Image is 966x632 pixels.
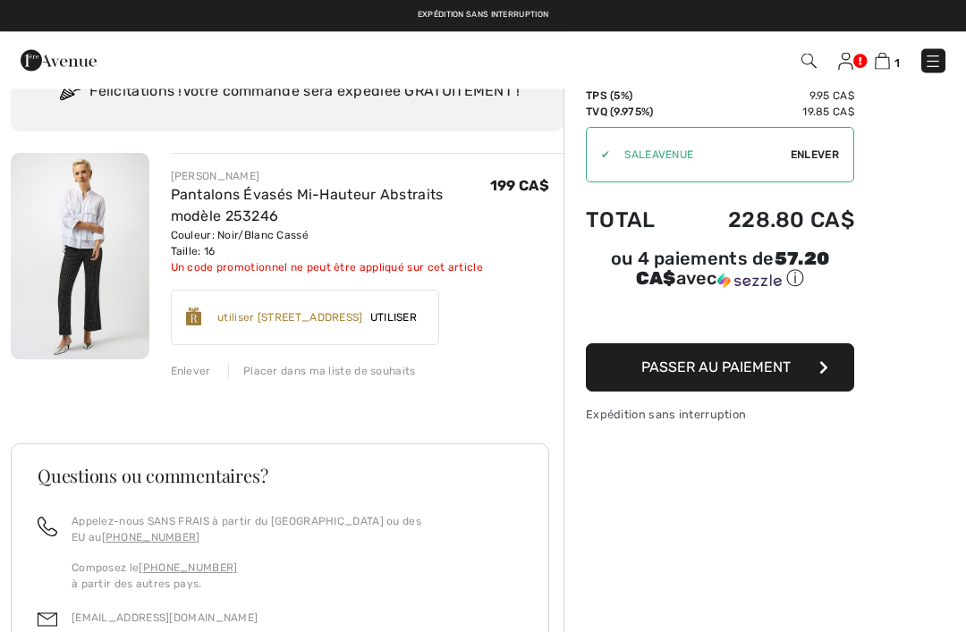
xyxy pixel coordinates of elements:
[875,50,900,72] a: 1
[490,178,549,195] span: 199 CA$
[72,560,522,593] p: Composez le à partir des autres pays.
[586,407,854,424] div: Expédition sans interruption
[586,298,854,338] iframe: PayPal-paypal
[171,187,444,225] a: Pantalons Évasés Mi-Hauteur Abstraits modèle 253246
[586,190,681,251] td: Total
[54,75,89,111] img: Congratulation2.svg
[217,310,363,326] div: utiliser [STREET_ADDRESS]
[586,105,681,121] td: TVQ (9.975%)
[171,260,490,276] div: Un code promotionnel ne peut être appliqué sur cet article
[228,364,416,380] div: Placer dans ma liste de souhaits
[875,53,890,70] img: Panier d'achat
[72,612,258,625] a: [EMAIL_ADDRESS][DOMAIN_NAME]
[681,88,854,105] td: 9.95 CA$
[717,274,782,290] img: Sezzle
[801,54,817,69] img: Recherche
[586,251,854,298] div: ou 4 paiements de57.20 CA$avecSezzle Cliquez pour en savoir plus sur Sezzle
[171,364,211,380] div: Enlever
[586,88,681,105] td: TPS (5%)
[139,562,237,575] a: [PHONE_NUMBER]
[21,51,97,68] a: 1ère Avenue
[171,228,490,260] div: Couleur: Noir/Blanc Cassé Taille: 16
[11,154,149,360] img: Pantalons Évasés Mi-Hauteur Abstraits modèle 253246
[924,53,942,71] img: Menu
[32,75,542,111] div: Félicitations ! Votre commande sera expédiée GRATUITEMENT !
[38,468,522,485] h3: Questions ou commentaires?
[21,43,97,79] img: 1ère Avenue
[681,105,854,121] td: 19.85 CA$
[838,53,853,71] img: Mes infos
[894,56,900,70] span: 1
[186,308,202,326] img: Reward-Logo.svg
[171,169,490,185] div: [PERSON_NAME]
[636,249,830,290] span: 57.20 CA$
[681,190,854,251] td: 228.80 CA$
[587,147,610,164] div: ✔
[72,514,522,546] p: Appelez-nous SANS FRAIS à partir du [GEOGRAPHIC_DATA] ou des EU au
[418,10,548,19] a: Expédition sans interruption
[38,611,57,630] img: email
[791,147,839,164] span: Enlever
[641,359,791,376] span: Passer au paiement
[102,532,200,544] a: [PHONE_NUMBER]
[586,344,854,392] button: Passer au paiement
[363,310,424,326] span: Utiliser
[586,251,854,291] div: ou 4 paiements de avec
[38,518,57,537] img: call
[610,129,791,182] input: Code promo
